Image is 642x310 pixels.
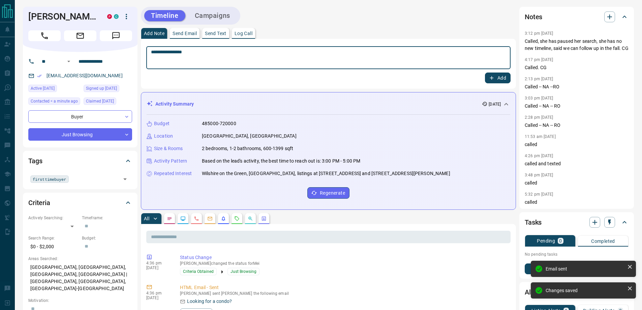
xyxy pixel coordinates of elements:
p: Budget [154,120,170,127]
button: Add [485,73,511,83]
p: Budget: [82,235,132,241]
span: firsttimebuyer [33,176,66,182]
button: Open [120,174,130,184]
p: Send Email [173,31,197,36]
div: Changes saved [546,288,624,293]
div: Tasks [525,214,629,230]
div: Sat Jan 18 2025 [28,85,80,94]
svg: Listing Alerts [221,216,226,221]
div: Alerts [525,284,629,300]
p: 3:03 pm [DATE] [525,96,553,101]
svg: Notes [167,216,172,221]
div: Activity Summary[DATE] [147,98,510,110]
p: Location [154,133,173,140]
div: Thu Apr 22 2021 [84,97,132,107]
p: [PERSON_NAME] sent [PERSON_NAME] the following email [180,291,508,296]
p: 11:53 am [DATE] [525,134,556,139]
svg: Lead Browsing Activity [180,216,186,221]
p: 4:17 pm [DATE] [525,57,553,62]
p: Activity Summary [155,101,194,108]
p: Motivation: [28,298,132,304]
div: Notes [525,9,629,25]
svg: Email Verified [37,74,42,78]
p: Completed [591,239,615,244]
div: Criteria [28,195,132,211]
p: $0 - $2,000 [28,241,79,252]
span: Signed up [DATE] [86,85,117,92]
p: 3:12 pm [DATE] [525,31,553,36]
p: Send Text [205,31,226,36]
p: 3:48 pm [DATE] [525,173,553,177]
p: Called, she has paused her search, she has no new timeline, said we can follow up in the fall. CG [525,38,629,52]
svg: Agent Actions [261,216,267,221]
svg: Emails [207,216,213,221]
span: Contacted < a minute ago [31,98,78,105]
p: 4:36 pm [146,261,170,265]
p: Pending [537,238,555,243]
p: Looking for a condo? [187,298,232,305]
p: 0 [559,238,562,243]
h2: Notes [525,11,542,22]
span: Call [28,30,61,41]
span: Email [64,30,96,41]
p: All [144,216,149,221]
p: Size & Rooms [154,145,183,152]
div: Tags [28,153,132,169]
p: Repeated Interest [154,170,192,177]
p: Called -- NA -- RO [525,122,629,129]
p: Called -- NA --RO [525,83,629,90]
p: called [525,179,629,187]
p: 2 bedrooms, 1-2 bathrooms, 600-1399 sqft [202,145,293,152]
svg: Calls [194,216,199,221]
span: Criteria Obtained [183,268,214,275]
p: 2:28 pm [DATE] [525,115,553,120]
p: [GEOGRAPHIC_DATA], [GEOGRAPHIC_DATA] [202,133,297,140]
p: called [525,199,629,206]
button: Campaigns [188,10,237,21]
p: Timeframe: [82,215,132,221]
span: Claimed [DATE] [86,98,114,105]
span: Active [DATE] [31,85,55,92]
p: [GEOGRAPHIC_DATA], [GEOGRAPHIC_DATA], [GEOGRAPHIC_DATA], [GEOGRAPHIC_DATA] | [GEOGRAPHIC_DATA], [... [28,262,132,294]
svg: Requests [234,216,240,221]
div: Just Browsing [28,128,132,141]
p: [DATE] [146,295,170,300]
p: 4:36 pm [146,291,170,295]
div: Thu Apr 22 2021 [84,85,132,94]
p: 2:13 pm [DATE] [525,77,553,81]
h2: Alerts [525,287,542,298]
p: Log Call [235,31,252,36]
h2: Tasks [525,217,542,228]
p: HTML Email - Sent [180,284,508,291]
p: called [525,141,629,148]
div: Email sent [546,266,624,272]
div: Buyer [28,110,132,123]
p: 485000-720000 [202,120,236,127]
button: New Task [525,263,629,274]
h2: Criteria [28,197,50,208]
p: [PERSON_NAME] changed the status for Mei [180,261,508,266]
button: Regenerate [307,187,349,199]
p: 4:26 pm [DATE] [525,153,553,158]
span: Message [100,30,132,41]
h1: [PERSON_NAME] [28,11,97,22]
p: Called. CG [525,64,629,71]
div: condos.ca [114,14,119,19]
a: [EMAIL_ADDRESS][DOMAIN_NAME] [47,73,123,78]
p: Wilshire on the Green, [GEOGRAPHIC_DATA], listings at [STREET_ADDRESS] and [STREET_ADDRESS][PERSO... [202,170,450,177]
p: Called -- NA -- RO [525,103,629,110]
div: property.ca [107,14,112,19]
p: 5:32 pm [DATE] [525,192,553,197]
button: Timeline [144,10,185,21]
svg: Opportunities [248,216,253,221]
p: Activity Pattern [154,158,187,165]
p: called and texted [525,160,629,167]
p: Actively Searching: [28,215,79,221]
p: Areas Searched: [28,256,132,262]
p: No pending tasks [525,249,629,259]
p: Add Note [144,31,164,36]
p: Search Range: [28,235,79,241]
p: Based on the lead's activity, the best time to reach out is: 3:00 PM - 5:00 PM [202,158,360,165]
div: Tue Oct 14 2025 [28,97,80,107]
button: Open [65,57,73,65]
